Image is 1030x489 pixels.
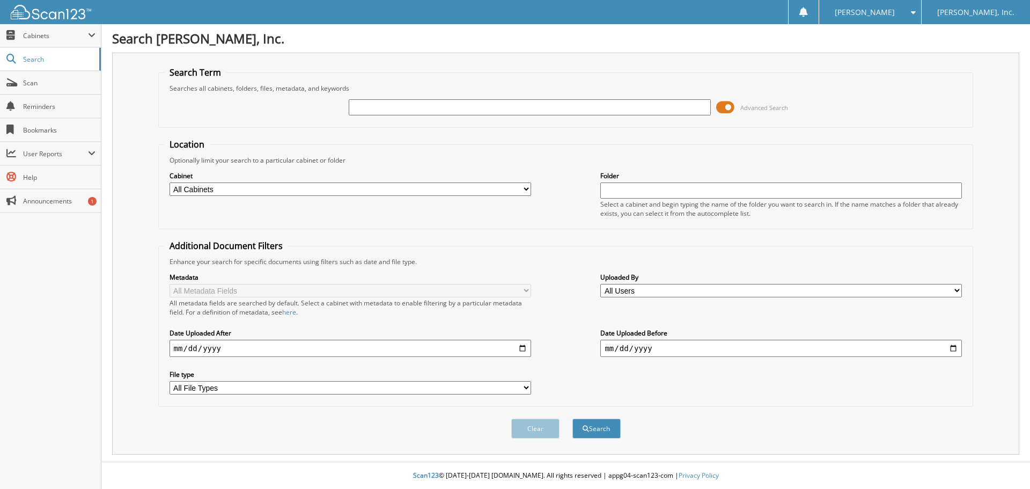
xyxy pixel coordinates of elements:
input: end [600,340,962,357]
label: Uploaded By [600,273,962,282]
legend: Search Term [164,67,226,78]
button: Search [572,419,621,439]
label: Date Uploaded Before [600,329,962,338]
legend: Location [164,138,210,150]
span: Bookmarks [23,126,95,135]
span: Advanced Search [740,104,788,112]
div: Select a cabinet and begin typing the name of the folder you want to search in. If the name match... [600,200,962,218]
span: [PERSON_NAME], Inc. [937,9,1014,16]
button: Clear [511,419,560,439]
span: Search [23,55,94,64]
h1: Search [PERSON_NAME], Inc. [112,30,1019,47]
div: Searches all cabinets, folders, files, metadata, and keywords [164,84,968,93]
span: Cabinets [23,31,88,40]
label: Cabinet [170,171,531,180]
label: Folder [600,171,962,180]
span: Scan123 [413,471,439,480]
a: Privacy Policy [679,471,719,480]
label: File type [170,370,531,379]
div: 1 [88,197,97,206]
input: start [170,340,531,357]
span: Announcements [23,196,95,206]
span: Scan [23,78,95,87]
label: Metadata [170,273,531,282]
span: User Reports [23,149,88,158]
div: Enhance your search for specific documents using filters such as date and file type. [164,257,968,266]
legend: Additional Document Filters [164,240,288,252]
div: Optionally limit your search to a particular cabinet or folder [164,156,968,165]
div: All metadata fields are searched by default. Select a cabinet with metadata to enable filtering b... [170,298,531,317]
div: © [DATE]-[DATE] [DOMAIN_NAME]. All rights reserved | appg04-scan123-com | [101,463,1030,489]
span: Help [23,173,95,182]
a: here [282,308,296,317]
span: [PERSON_NAME] [835,9,895,16]
span: Reminders [23,102,95,111]
img: scan123-logo-white.svg [11,5,91,19]
label: Date Uploaded After [170,329,531,338]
